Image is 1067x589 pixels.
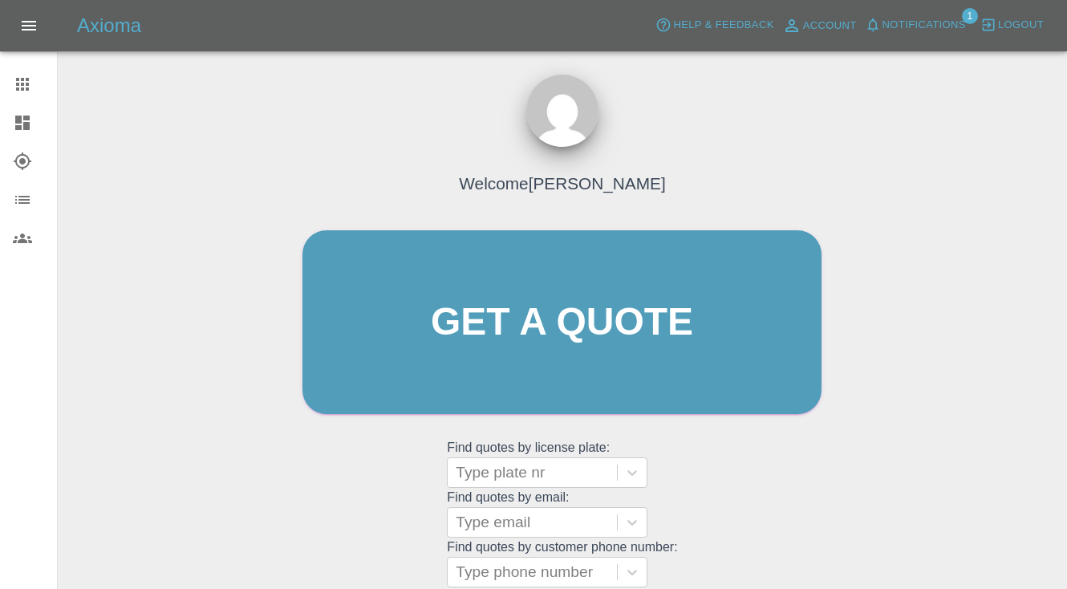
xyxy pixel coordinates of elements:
[673,16,773,35] span: Help & Feedback
[77,13,141,39] h5: Axioma
[10,6,48,45] button: Open drawer
[447,540,677,587] grid: Find quotes by customer phone number:
[861,13,970,38] button: Notifications
[882,16,966,35] span: Notifications
[962,8,978,24] span: 1
[778,13,861,39] a: Account
[459,171,665,196] h4: Welcome [PERSON_NAME]
[447,490,677,538] grid: Find quotes by email:
[526,75,598,147] img: ...
[803,17,857,35] span: Account
[998,16,1044,35] span: Logout
[302,230,822,414] a: Get a quote
[651,13,777,38] button: Help & Feedback
[447,441,677,488] grid: Find quotes by license plate:
[976,13,1048,38] button: Logout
